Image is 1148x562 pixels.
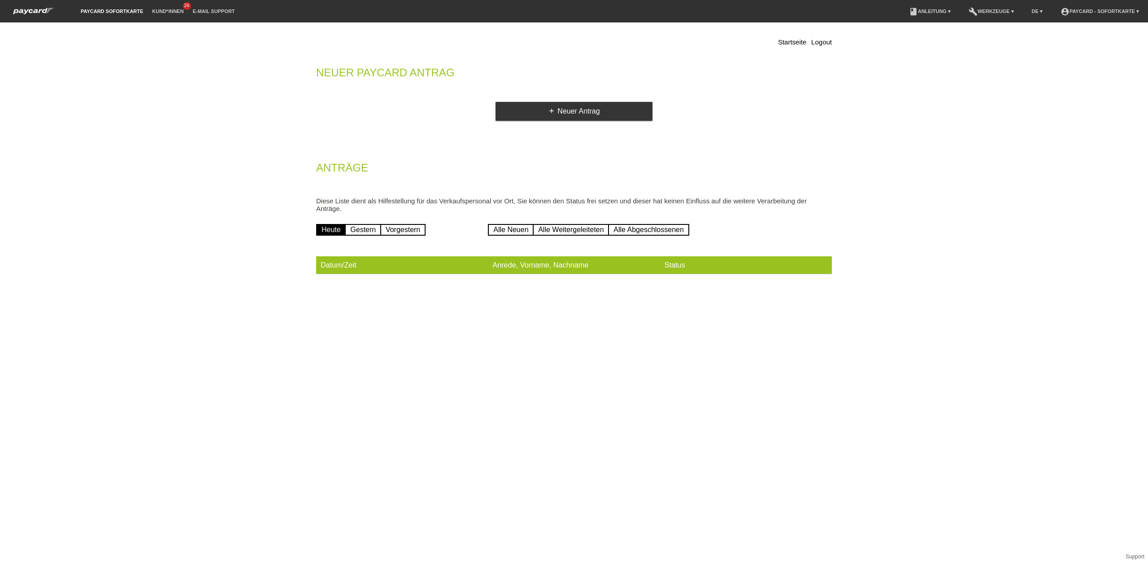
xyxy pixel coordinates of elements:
a: addNeuer Antrag [496,102,652,121]
a: paycard Sofortkarte [76,9,148,14]
a: account_circlepaycard - Sofortkarte ▾ [1056,9,1144,14]
h2: Anträge [316,163,832,177]
a: DE ▾ [1027,9,1047,14]
i: account_circle [1061,7,1070,16]
th: Anrede, Vorname, Nachname [488,256,660,274]
a: Kund*innen [148,9,188,14]
a: Startseite [778,38,806,46]
span: 24 [183,2,191,10]
a: Alle Abgeschlossenen [608,224,689,236]
a: buildWerkzeuge ▾ [964,9,1018,14]
img: paycard Sofortkarte [9,6,58,16]
a: Heute [316,224,346,236]
p: Diese Liste dient als Hilfestellung für das Verkaufspersonal vor Ort, Sie können den Status frei ... [316,197,832,212]
a: Support [1126,553,1144,560]
a: Alle Neuen [488,224,534,236]
a: paycard Sofortkarte [9,10,58,17]
h2: Neuer Paycard Antrag [316,68,832,82]
th: Status [660,256,832,274]
a: Vorgestern [380,224,426,236]
i: add [548,107,555,114]
i: build [969,7,978,16]
th: Datum/Zeit [316,256,488,274]
a: Logout [811,38,832,46]
a: bookAnleitung ▾ [904,9,955,14]
a: Gestern [345,224,381,236]
a: E-Mail Support [188,9,239,14]
i: book [909,7,918,16]
a: Alle Weitergeleiteten [533,224,609,236]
